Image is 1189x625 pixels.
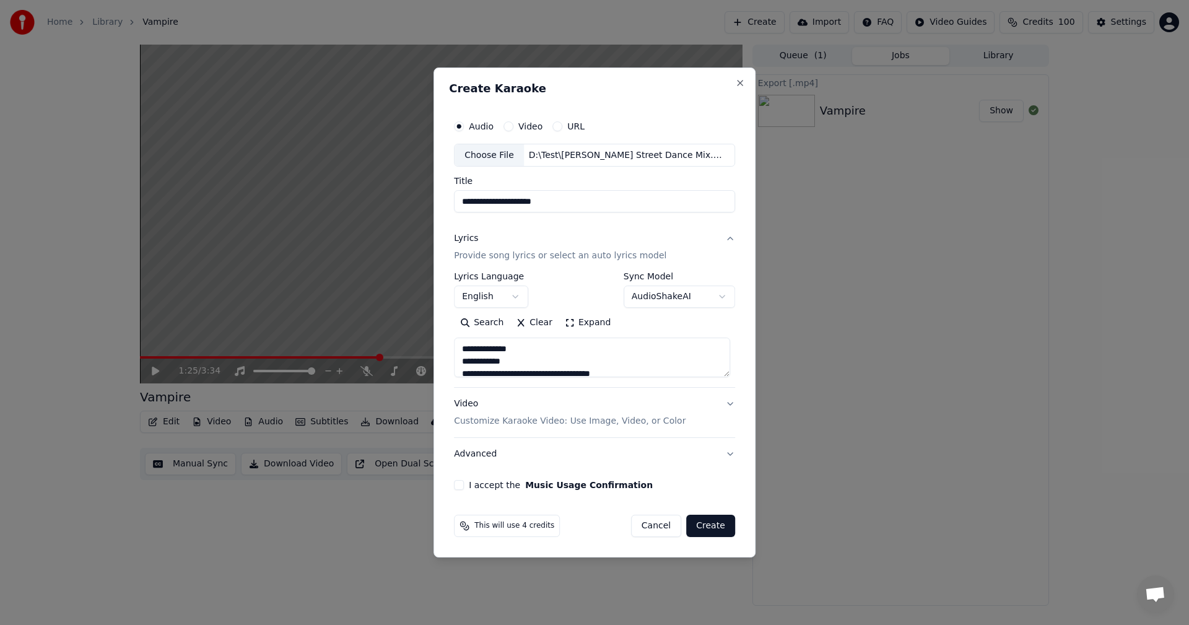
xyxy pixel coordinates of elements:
[559,313,617,333] button: Expand
[518,122,542,131] label: Video
[454,438,735,470] button: Advanced
[455,144,524,167] div: Choose File
[469,122,494,131] label: Audio
[624,273,735,281] label: Sync Model
[454,415,686,427] p: Customize Karaoke Video: Use Image, Video, or Color
[631,515,681,537] button: Cancel
[524,149,734,162] div: D:\Test\[PERSON_NAME] Street Dance Mix.mp3
[454,313,510,333] button: Search
[525,481,653,489] button: I accept the
[454,273,735,388] div: LyricsProvide song lyrics or select an auto lyrics model
[454,398,686,428] div: Video
[510,313,559,333] button: Clear
[686,515,735,537] button: Create
[449,83,740,94] h2: Create Karaoke
[454,273,528,281] label: Lyrics Language
[474,521,554,531] span: This will use 4 credits
[454,233,478,245] div: Lyrics
[469,481,653,489] label: I accept the
[454,250,666,263] p: Provide song lyrics or select an auto lyrics model
[454,177,735,186] label: Title
[567,122,585,131] label: URL
[454,223,735,273] button: LyricsProvide song lyrics or select an auto lyrics model
[454,388,735,438] button: VideoCustomize Karaoke Video: Use Image, Video, or Color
